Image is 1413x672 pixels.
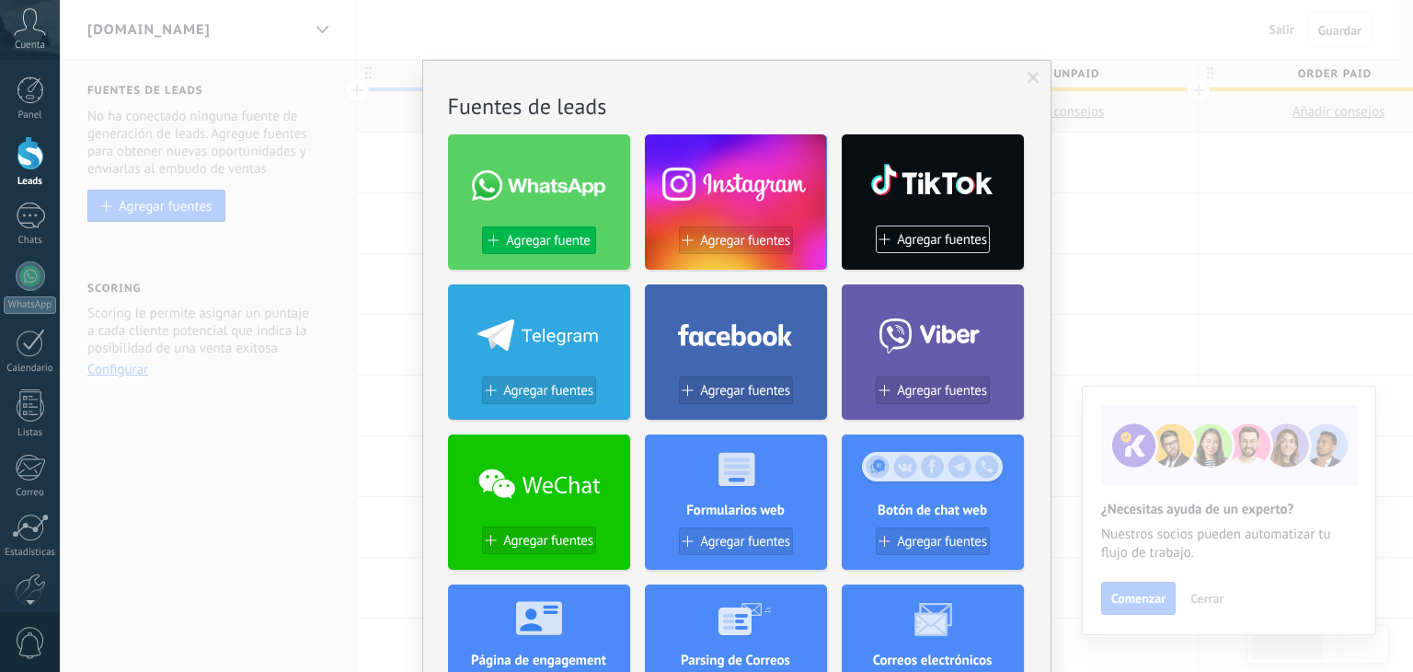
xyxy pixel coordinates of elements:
button: Agregar fuentes [876,527,990,555]
span: Agregar fuentes [503,533,593,549]
span: Agregar fuentes [503,383,593,399]
h4: Correos electrónicos [842,652,1024,669]
button: Agregar fuente [482,226,596,254]
button: Agregar fuentes [876,377,990,404]
button: Agregar fuentes [876,226,990,253]
h4: Formularios web [645,502,827,519]
span: Agregar fuentes [897,534,987,550]
span: Agregar fuentes [897,383,987,399]
button: Agregar fuentes [679,226,793,254]
span: Agregar fuentes [700,233,790,249]
span: Agregar fuentes [700,534,790,550]
span: Agregar fuentes [897,232,987,248]
button: Agregar fuentes [679,377,793,404]
span: Agregar fuente [506,233,590,249]
span: Cuenta [15,40,45,52]
span: Agregar fuentes [700,383,790,399]
h2: Fuentes de leads [448,92,1026,121]
button: Agregar fuentes [679,527,793,555]
div: Chats [4,235,57,247]
button: Agregar fuentes [482,377,596,404]
div: Listas [4,427,57,439]
div: Panel [4,110,57,122]
h4: Parsing de Correos [645,652,827,669]
h4: Botón de chat web [842,502,1024,519]
button: Agregar fuentes [482,527,596,554]
div: Correo [4,487,57,499]
h4: Página de engagement [448,652,630,669]
div: WhatsApp [4,296,56,314]
div: Leads [4,176,57,188]
div: Estadísticas [4,547,57,559]
div: Calendario [4,363,57,375]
